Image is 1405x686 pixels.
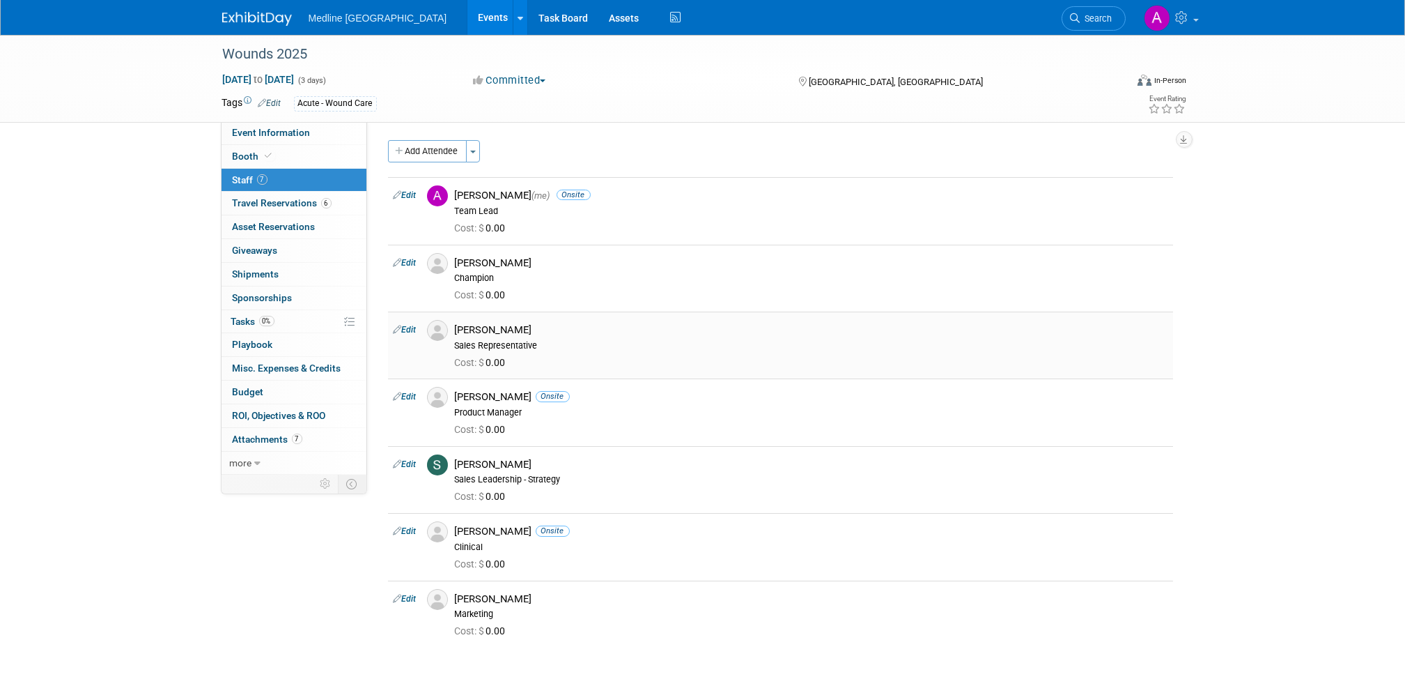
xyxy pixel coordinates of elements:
[233,386,264,397] span: Budget
[338,475,366,493] td: Toggle Event Tabs
[455,625,511,637] span: 0.00
[222,263,366,286] a: Shipments
[455,458,1167,471] div: [PERSON_NAME]
[294,96,377,111] div: Acute - Wound Care
[233,363,341,374] span: Misc. Expenses & Credits
[455,491,486,502] span: Cost: $
[222,357,366,380] a: Misc. Expenses & Credits
[1154,75,1186,86] div: In-Person
[536,526,570,536] span: Onsite
[455,289,511,300] span: 0.00
[252,74,265,85] span: to
[388,140,467,162] button: Add Attendee
[455,542,1167,553] div: Clinical
[532,190,550,201] span: (me)
[222,215,366,238] a: Asset Reservations
[233,151,275,162] span: Booth
[809,77,983,87] span: [GEOGRAPHIC_DATA], [GEOGRAPHIC_DATA]
[455,222,486,234] span: Cost: $
[222,73,295,86] span: [DATE] [DATE]
[1144,5,1170,31] img: Angela Douglas
[233,268,279,280] span: Shipments
[394,459,417,469] a: Edit
[455,206,1167,217] div: Team Lead
[455,323,1167,337] div: [PERSON_NAME]
[1148,96,1186,102] div: Event Rating
[427,589,448,610] img: Associate-Profile-5.png
[427,253,448,274] img: Associate-Profile-5.png
[455,289,486,300] span: Cost: $
[455,357,511,368] span: 0.00
[394,526,417,536] a: Edit
[455,222,511,234] span: 0.00
[233,127,311,138] span: Event Information
[231,316,274,327] span: Tasks
[297,76,327,85] span: (3 days)
[321,198,332,208] span: 6
[222,239,366,262] a: Giveaways
[455,474,1167,485] div: Sales Leadership - Strategy
[455,593,1167,606] div: [PERSON_NAME]
[230,457,252,468] span: more
[455,273,1167,284] div: Champion
[222,310,366,333] a: Tasks0%
[233,339,273,350] span: Playbook
[222,404,366,427] a: ROI, Objectives & ROO
[455,491,511,502] span: 0.00
[222,192,366,215] a: Travel Reservations6
[218,42,1105,67] div: Wounds 2025
[427,320,448,341] img: Associate-Profile-5.png
[222,428,366,451] a: Attachments7
[455,257,1167,270] div: [PERSON_NAME]
[222,169,366,192] a: Staff7
[309,13,447,24] span: Medline [GEOGRAPHIC_DATA]
[394,190,417,200] a: Edit
[1080,13,1112,24] span: Search
[265,152,272,160] i: Booth reservation complete
[427,455,448,475] img: S.jpg
[233,410,326,421] span: ROI, Objectives & ROO
[427,185,448,206] img: A.jpg
[455,625,486,637] span: Cost: $
[1062,6,1126,31] a: Search
[233,221,316,232] span: Asset Reservations
[394,392,417,402] a: Edit
[233,245,278,256] span: Giveaways
[259,316,274,326] span: 0%
[258,98,281,108] a: Edit
[222,121,366,144] a: Event Information
[455,340,1167,351] div: Sales Representative
[222,287,366,310] a: Sponsorships
[455,609,1167,620] div: Marketing
[455,390,1167,404] div: [PERSON_NAME]
[233,174,267,185] span: Staff
[233,434,302,445] span: Attachments
[222,96,281,112] td: Tags
[222,145,366,168] a: Booth
[394,325,417,335] a: Edit
[1138,75,1151,86] img: Format-Inperson.png
[455,407,1167,418] div: Product Manager
[455,357,486,368] span: Cost: $
[222,333,366,356] a: Playbook
[233,197,332,208] span: Travel Reservations
[222,12,292,26] img: ExhibitDay
[455,558,511,570] span: 0.00
[455,424,486,435] span: Cost: $
[233,292,293,303] span: Sponsorships
[455,558,486,570] span: Cost: $
[468,73,551,88] button: Committed
[1043,73,1187,93] div: Event Format
[394,594,417,604] a: Edit
[427,387,448,408] img: Associate-Profile-5.png
[222,381,366,404] a: Budget
[557,190,591,200] span: Onsite
[427,521,448,542] img: Associate-Profile-5.png
[455,189,1167,202] div: [PERSON_NAME]
[536,391,570,402] span: Onsite
[292,434,302,444] span: 7
[394,258,417,268] a: Edit
[257,174,267,185] span: 7
[222,452,366,475] a: more
[314,475,339,493] td: Personalize Event Tab Strip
